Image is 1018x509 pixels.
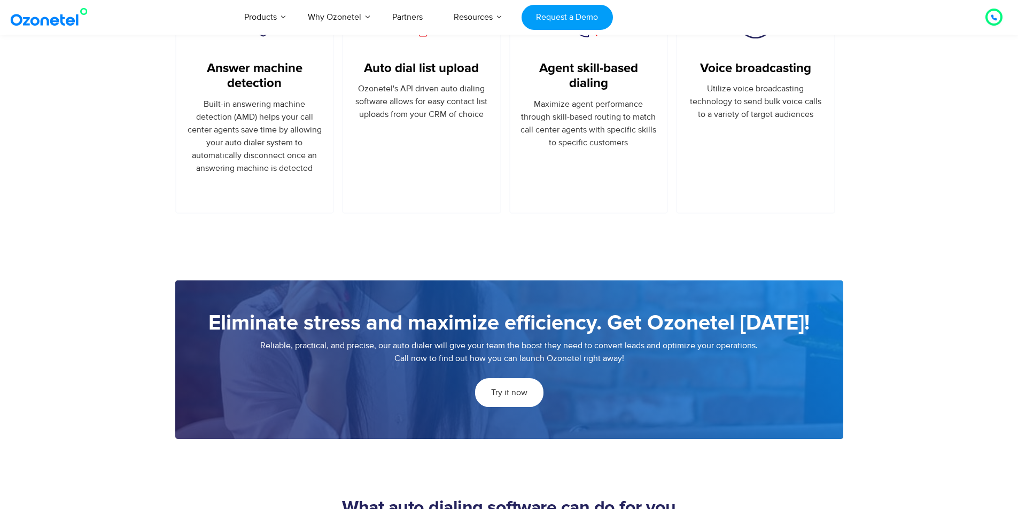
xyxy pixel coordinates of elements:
[353,82,491,121] p: Ozonetel's API driven auto dialing software allows for easy contact list uploads from your CRM of...
[700,61,811,76] a: Voice broadcasting
[491,388,527,397] span: Try it now
[186,98,324,175] p: Built-in answering machine detection (AMD) helps your call center agents save time by allowing yo...
[520,61,658,92] a: Agent skill-based dialing
[475,378,543,407] a: Try it now
[197,339,822,365] p: Reliable, practical, and precise, our auto dialer will give your team the boost they need to conv...
[186,61,324,92] a: Answer machine detection
[687,82,825,121] p: Utilize voice broadcasting technology to send bulk voice calls to a variety of target audiences
[364,61,479,76] a: Auto dial list upload
[520,98,658,149] p: Maximize agent performance through skill-based routing to match call center agents with specific ...
[522,5,613,30] a: Request a Demo
[197,307,822,339] h5: Eliminate stress and maximize efficiency. Get Ozonetel [DATE]!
